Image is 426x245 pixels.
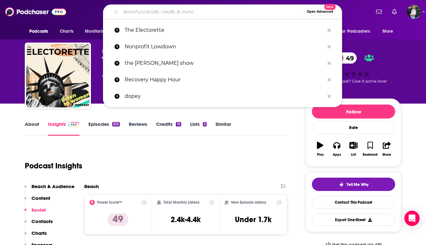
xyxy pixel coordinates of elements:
[156,121,181,136] a: Credits15
[389,6,399,17] a: Show notifications dropdown
[120,7,304,17] input: Search podcasts, credits, & more...
[5,6,66,18] img: Podchaser - Follow, Share and Rate Podcasts
[312,121,395,134] div: Rate
[312,105,395,119] button: Follow
[24,207,46,219] button: Social
[190,121,207,136] a: Lists2
[335,25,379,37] button: open menu
[48,121,79,136] a: InsightsPodchaser Pro
[84,183,99,189] h2: Reach
[379,138,395,160] button: Share
[351,153,356,157] div: List
[176,122,181,126] div: 15
[203,122,207,126] div: 2
[125,55,324,71] p: the kara goldin show
[125,71,324,88] p: Recovery Happy Hour
[339,182,344,187] img: tell me why sparkle
[31,230,47,236] p: Charts
[304,8,336,16] button: Open AdvancedNew
[107,213,128,226] p: 49
[26,44,90,107] img: The Electorette Podcast
[56,25,77,37] a: Charts
[328,138,345,160] button: Apps
[24,195,50,207] button: Content
[312,138,328,160] button: Play
[382,153,391,157] div: Share
[235,215,271,224] h3: Under 1.7k
[112,122,120,126] div: 322
[25,161,82,171] h1: Podcast Insights
[382,27,393,36] span: More
[163,200,199,205] h2: Total Monthly Listens
[340,27,370,36] span: For Podcasters
[312,178,395,191] button: tell me why sparkleTell Me Why
[103,71,342,88] a: Recovery Happy Hour
[102,48,131,54] span: Electorette
[362,138,378,160] button: Bookmark
[25,121,39,136] a: About
[125,22,324,38] p: The Electorette
[80,25,116,37] button: open menu
[25,25,56,37] button: open menu
[31,207,46,213] p: Social
[216,121,231,136] a: Similar
[31,183,74,189] p: Reach & Audience
[307,10,333,13] span: Open Advanced
[103,22,342,38] a: The Electorette
[363,153,378,157] div: Bookmark
[324,4,336,10] span: New
[24,183,74,195] button: Reach & Audience
[333,153,341,157] div: Apps
[103,38,342,55] a: Nonprofit Lowdown
[347,182,368,187] span: Tell Me Why
[407,5,421,19] span: Logged in as ginny24232
[312,196,395,208] a: Contact This Podcast
[102,72,203,79] div: A daily podcast
[333,52,357,64] a: 49
[374,6,384,17] a: Show notifications dropdown
[24,218,53,230] button: Contacts
[103,88,342,105] a: dopey
[407,5,421,19] button: Show profile menu
[24,230,47,242] button: Charts
[31,218,53,224] p: Contacts
[171,215,201,224] h3: 2.4k-4.4k
[125,38,324,55] p: Nonprofit Lowdown
[345,138,362,160] button: List
[306,48,401,88] div: 49Good podcast? Give it some love!
[103,55,342,71] a: the [PERSON_NAME] show
[317,153,324,157] div: Play
[85,27,107,36] span: Monitoring
[378,25,401,37] button: open menu
[31,195,50,201] p: Content
[103,4,342,19] div: Search podcasts, credits, & more...
[407,5,421,19] img: User Profile
[129,121,147,136] a: Reviews
[29,27,48,36] span: Podcasts
[125,88,324,105] p: dopey
[97,200,122,205] h2: Power Score™
[404,211,420,226] div: Open Intercom Messenger
[88,121,120,136] a: Episodes322
[68,122,79,127] img: Podchaser Pro
[340,52,357,64] span: 49
[320,79,387,84] span: Good podcast? Give it some love!
[231,200,266,205] h2: New Episode Listens
[312,214,395,226] button: Export One-Sheet
[60,27,73,36] span: Charts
